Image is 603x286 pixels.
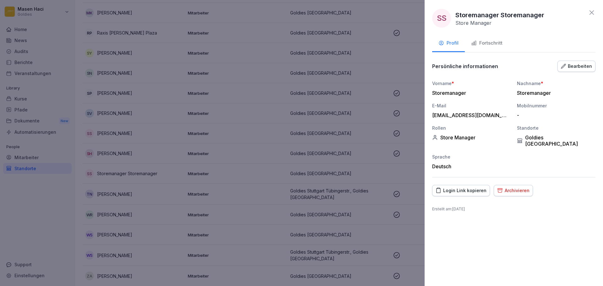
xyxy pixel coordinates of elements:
div: Rollen [432,125,511,131]
div: Fortschritt [471,40,503,47]
div: Mobilnummer [517,102,595,109]
div: E-Mail [432,102,511,109]
div: Bearbeiten [561,63,592,70]
button: Profil [432,35,465,52]
div: Vorname [432,80,511,87]
div: Deutsch [432,163,511,170]
div: Store Manager [432,134,511,141]
div: - [517,112,592,118]
div: Nachname [517,80,595,87]
div: Archivieren [497,187,530,194]
p: Persönliche informationen [432,63,498,69]
div: Standorte [517,125,595,131]
button: Login Link kopieren [432,185,490,196]
div: Profil [438,40,459,47]
div: Goldies [GEOGRAPHIC_DATA] [517,134,595,147]
div: Login Link kopieren [436,187,486,194]
button: Fortschritt [465,35,509,52]
button: Archivieren [494,185,533,196]
div: Storemanager [517,90,592,96]
p: Storemanager Storemanager [455,10,544,20]
p: Store Manager [455,20,492,26]
div: [EMAIL_ADDRESS][DOMAIN_NAME] [432,112,508,118]
div: SS [432,9,451,28]
div: Sprache [432,154,511,160]
p: Erstellt am : [DATE] [432,206,595,212]
button: Bearbeiten [557,61,595,72]
div: Storemanager [432,90,508,96]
